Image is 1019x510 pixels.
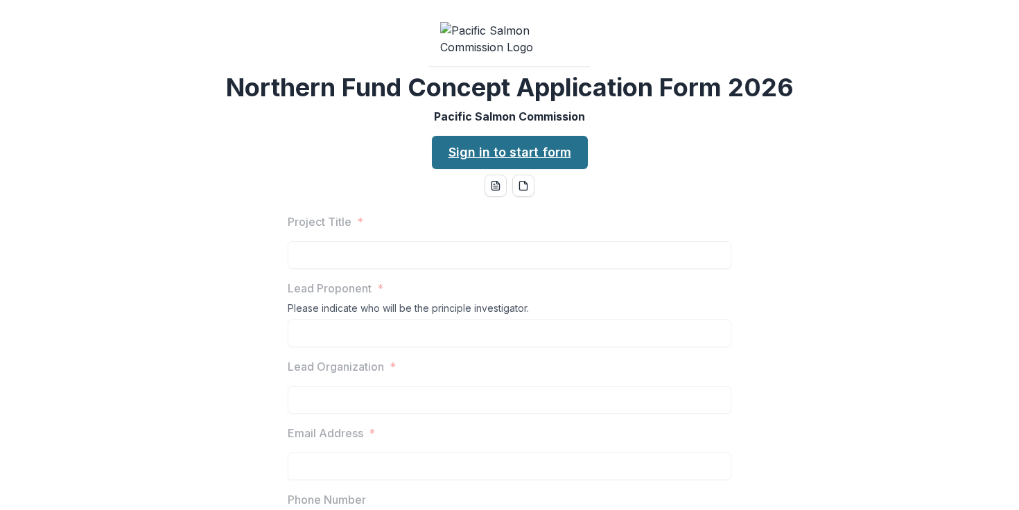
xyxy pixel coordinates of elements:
[288,213,351,230] p: Project Title
[288,491,366,508] p: Phone Number
[432,136,588,169] a: Sign in to start form
[485,175,507,197] button: word-download
[226,73,794,103] h2: Northern Fund Concept Application Form 2026
[288,280,372,297] p: Lead Proponent
[440,22,579,55] img: Pacific Salmon Commission Logo
[434,108,585,125] p: Pacific Salmon Commission
[288,302,731,319] div: Please indicate who will be the principle investigator.
[288,425,363,441] p: Email Address
[288,358,384,375] p: Lead Organization
[512,175,534,197] button: pdf-download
